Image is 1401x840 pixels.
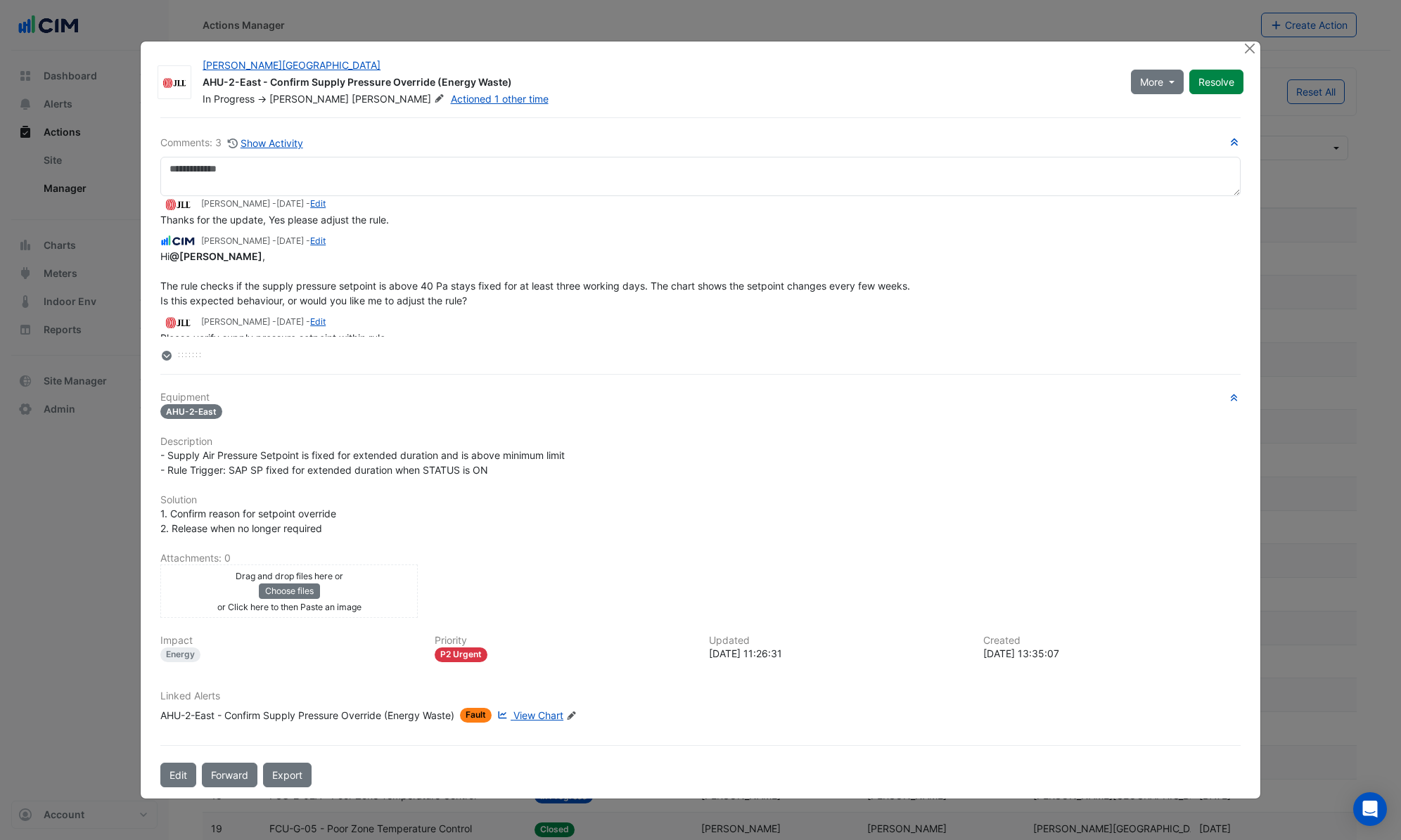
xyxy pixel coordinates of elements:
h6: Solution [160,494,1241,506]
span: More [1140,75,1163,89]
h6: Equipment [160,392,1241,403]
a: [PERSON_NAME][GEOGRAPHIC_DATA] [203,59,380,71]
img: JLL UK [158,76,191,90]
span: anthony.cameron@jll.com [JLL UK] [169,250,262,262]
span: In Progress [203,93,255,105]
button: Show Activity [227,135,304,151]
span: View Chart [513,709,563,721]
span: AHU-2-East [160,404,222,419]
div: Comments: 3 [160,135,304,151]
span: [PERSON_NAME] [269,93,349,105]
h6: Created [983,635,1241,647]
span: 2025-09-05 11:26:31 [276,198,304,209]
fa-icon: Edit Linked Alerts [566,711,577,721]
button: Forward [202,763,257,787]
a: Export [263,763,312,787]
a: Edit [310,316,326,327]
span: Thanks for the update, Yes please adjust the rule. [160,214,389,226]
h6: Impact [160,635,418,647]
span: Please verify supply pressure setpoint within rule. [160,332,388,344]
small: [PERSON_NAME] - - [201,198,326,210]
button: Choose files [259,583,320,599]
span: 2025-05-09 13:35:08 [276,316,304,327]
div: [DATE] 11:26:31 [709,646,966,661]
h6: Linked Alerts [160,690,1241,702]
span: 1. Confirm reason for setpoint override 2. Release when no longer required [160,508,336,534]
small: or Click here to then Paste an image [217,602,362,612]
a: Edit [310,235,326,246]
img: JLL UK [160,197,196,212]
span: [PERSON_NAME] [352,92,447,106]
div: Open Intercom Messenger [1353,792,1387,826]
small: [PERSON_NAME] - - [201,316,326,328]
a: Edit [310,198,326,209]
div: AHU-2-East - Confirm Supply Pressure Override (Energy Waste) [203,75,1114,92]
small: Drag and drop files here or [236,571,343,581]
h6: Priority [435,635,692,647]
img: JLL UK [160,315,196,330]
button: Close [1243,41,1258,56]
h6: Attachments: 0 [160,553,1241,564]
div: [DATE] 13:35:07 [983,646,1241,661]
img: CIM [160,233,196,249]
span: -> [257,93,267,105]
span: Fault [460,708,492,723]
h6: Description [160,436,1241,448]
div: Energy [160,647,200,662]
a: Actioned 1 other time [451,93,549,105]
fa-layers: More [160,351,173,361]
button: Resolve [1189,70,1243,94]
span: 2025-05-12 00:46:53 [276,235,304,246]
div: P2 Urgent [435,647,487,662]
button: More [1131,70,1184,94]
button: Edit [160,763,196,787]
small: [PERSON_NAME] - - [201,235,326,247]
div: AHU-2-East - Confirm Supply Pressure Override (Energy Waste) [160,708,454,723]
h6: Updated [709,635,966,647]
span: Hi , The rule checks if the supply pressure setpoint is above 40 Pa stays fixed for at least thre... [160,250,910,306]
span: - Supply Air Pressure Setpoint is fixed for extended duration and is above minimum limit - Rule T... [160,449,565,476]
a: View Chart [494,708,563,723]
